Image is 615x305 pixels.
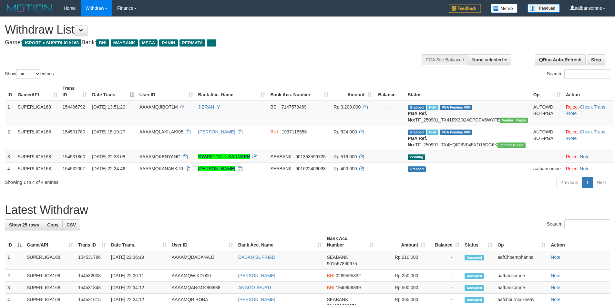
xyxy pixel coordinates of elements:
[563,101,613,126] td: · ·
[5,23,404,36] h1: Withdraw List
[551,285,560,290] a: Note
[270,166,292,171] span: SEABANK
[324,233,376,251] th: Bank Acc. Number: activate to sort column ascending
[24,251,76,270] td: SUPERLIGA168
[551,255,560,260] a: Note
[15,151,60,163] td: SUPERLIGA168
[374,82,405,101] th: Balance
[440,130,472,135] span: PGA Pending
[551,297,560,302] a: Note
[462,233,495,251] th: Status: activate to sort column ascending
[16,69,40,79] select: Showentries
[169,233,236,251] th: User ID: activate to sort column ascending
[198,166,235,171] a: [PERSON_NAME]
[428,233,462,251] th: Balance: activate to sort column ascending
[472,57,503,62] span: None selected
[139,129,183,134] span: AAAAMQLAKILAKI05
[67,222,76,227] span: CSV
[531,82,563,101] th: Op: activate to sort column ascending
[22,39,81,47] span: ISPORT > SUPERLIGA168
[563,163,613,174] td: ·
[495,282,548,294] td: aafbansomne
[5,176,251,185] div: Showing 1 to 4 of 4 entries
[207,39,216,47] span: ...
[62,219,80,230] a: CSV
[566,154,579,159] a: Reject
[270,154,292,159] span: SEABANK
[268,82,331,101] th: Bank Acc. Number: activate to sort column ascending
[465,273,484,279] span: Accepted
[5,69,54,79] label: Show entries
[5,39,404,46] h4: Game: Bank:
[270,104,278,110] span: BSI
[15,163,60,174] td: SUPERLIGA168
[377,165,403,172] div: - - -
[238,255,277,260] a: DADAN SUPRIADI
[408,166,426,172] span: Grabbed
[563,151,613,163] td: ·
[582,177,593,188] a: 1
[428,282,462,294] td: -
[108,251,169,270] td: [DATE] 22:36:19
[327,285,334,290] span: BNI
[566,104,579,110] a: Reject
[139,166,183,171] span: AAAAMQKANANKIRI
[76,282,108,294] td: 154531848
[531,101,563,126] td: AUTOWD-BOT-PGA
[198,154,250,159] a: SYARIF DZUL KARNAEN
[5,126,15,151] td: 2
[566,166,579,171] a: Reject
[405,82,531,101] th: Status
[5,219,43,230] a: Show 25 rows
[139,154,180,159] span: AAAAMQKENYANG
[405,101,531,126] td: TF_250901_TX41RX3O24CPCFX6WYFE
[377,153,403,160] div: - - -
[24,282,76,294] td: SUPERLIGA168
[336,273,361,278] span: Copy 0269595332 to clipboard
[547,219,610,229] label: Search:
[89,82,137,101] th: Date Trans.: activate to sort column descending
[531,126,563,151] td: AUTOWD-BOT-PGA
[468,54,511,65] button: None selected
[327,273,334,278] span: BNI
[333,129,357,134] span: Rp 524.000
[531,163,563,174] td: aafbansomne
[270,129,278,134] span: BNI
[295,166,325,171] span: Copy 901622406093 to clipboard
[376,270,428,282] td: Rp 250,000
[5,151,15,163] td: 3
[500,118,528,123] span: Vendor URL: https://trx4.1velocity.biz
[108,270,169,282] td: [DATE] 22:36:11
[333,166,357,171] span: Rp 400.000
[440,105,472,110] span: PGA Pending
[76,251,108,270] td: 154531786
[63,104,85,110] span: 154496792
[196,82,268,101] th: Bank Acc. Name: activate to sort column ascending
[327,297,348,302] span: SEABANK
[495,270,548,282] td: aafbansomne
[336,285,361,290] span: Copy 1940959899 to clipboard
[331,82,374,101] th: Amount: activate to sort column ascending
[5,233,24,251] th: ID: activate to sort column descending
[295,154,325,159] span: Copy 901353599725 to clipboard
[24,233,76,251] th: Game/API: activate to sort column ascending
[63,129,85,134] span: 154501780
[465,255,484,260] span: Accepted
[5,282,24,294] td: 3
[236,233,324,251] th: Bank Acc. Name: activate to sort column ascending
[528,4,560,13] img: panduan.png
[76,270,108,282] td: 154532008
[567,111,577,116] a: Note
[408,154,425,160] span: Pending
[376,251,428,270] td: Rp 210,000
[567,136,577,141] a: Note
[282,129,307,134] span: Copy 1997115556 to clipboard
[408,105,426,110] span: Grabbed
[491,4,518,13] img: Button%20Memo.svg
[551,273,560,278] a: Note
[465,285,484,291] span: Accepted
[427,105,438,110] span: Marked by aafsoumeymey
[5,270,24,282] td: 2
[495,233,548,251] th: Op: activate to sort column ascending
[405,126,531,151] td: TF_250901_TX4HQID8V045XO15DG6K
